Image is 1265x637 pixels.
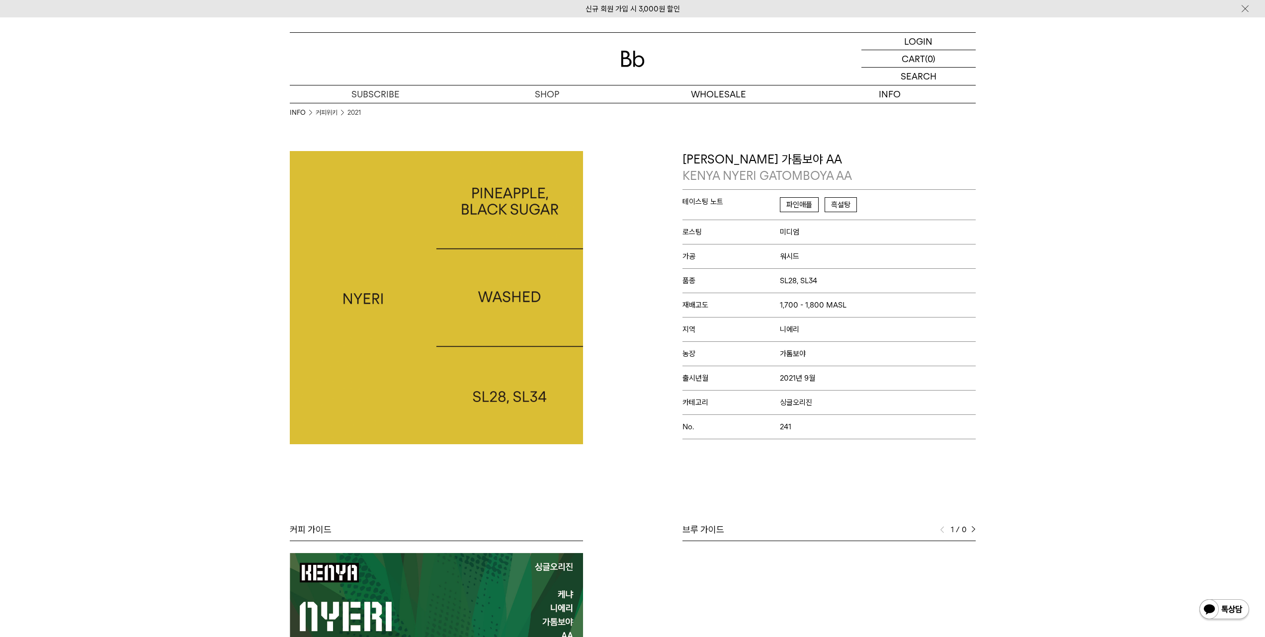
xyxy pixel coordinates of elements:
p: WHOLESALE [633,85,804,103]
span: 출시년월 [682,374,780,383]
span: 1 [949,524,954,536]
span: 파인애플 [780,197,819,212]
span: 흑설탕 [825,197,857,212]
a: 커피위키 [316,108,337,118]
span: 농장 [682,349,780,358]
img: 로고 [621,51,645,67]
div: 브루 가이드 [682,524,976,536]
p: LOGIN [904,33,932,50]
span: / [956,524,960,536]
span: 가공 [682,252,780,261]
span: 0 [962,524,966,536]
span: 재배고도 [682,301,780,310]
span: 니에리 [780,325,799,334]
span: 1,700 - 1,800 MASL [780,301,846,310]
img: 케냐 니에리 가톰보야 AAKENYA NYERI GATOMBOYA AA [290,151,583,444]
a: SHOP [461,85,633,103]
span: 품종 [682,276,780,285]
span: 미디엄 [780,228,799,237]
span: 2021년 9월 [780,374,815,383]
p: SEARCH [901,68,936,85]
span: 241 [780,422,791,431]
div: 커피 가이드 [290,524,583,536]
span: 카테고리 [682,398,780,407]
li: INFO [290,108,316,118]
p: (0) [925,50,935,67]
span: No. [682,422,780,431]
p: INFO [804,85,976,103]
span: 테이스팅 노트 [682,197,780,206]
img: 카카오톡 채널 1:1 채팅 버튼 [1198,598,1250,622]
p: CART [902,50,925,67]
span: 지역 [682,325,780,334]
a: 신규 회원 가입 시 3,000원 할인 [586,4,680,13]
a: 2021 [347,108,361,118]
p: KENYA NYERI GATOMBOYA AA [682,167,976,184]
span: 싱글오리진 [780,398,812,407]
span: 가톰보야 [780,349,806,358]
span: 워시드 [780,252,799,261]
a: SUBSCRIBE [290,85,461,103]
p: [PERSON_NAME] 가톰보야 AA [682,151,976,184]
span: SL28, SL34 [780,276,817,285]
a: CART (0) [861,50,976,68]
a: LOGIN [861,33,976,50]
span: 로스팅 [682,228,780,237]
